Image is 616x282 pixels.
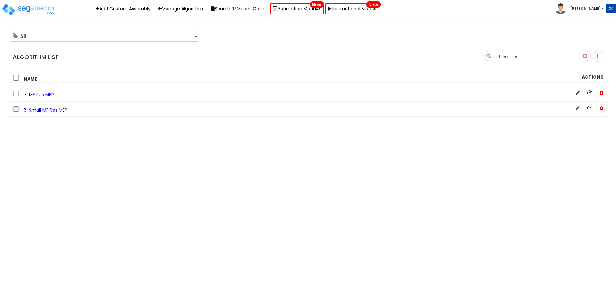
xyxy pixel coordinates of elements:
strong: Actions [582,74,603,80]
a: Copy Algorithm [587,105,592,111]
input: search algorithm [484,51,591,62]
img: logo_pro_r.png [1,3,56,16]
span: Delete Asset Class [600,105,603,111]
button: Search RSMeans Costs [208,4,269,14]
span: 6. Small MF Res MEP [24,107,67,113]
span: Delete Asset Class [600,90,603,96]
a: Add Custom Assembly [93,4,154,14]
img: avatar.png [555,3,566,14]
strong: Name [24,76,37,82]
select: Tags [10,31,199,42]
span: New [366,1,381,8]
h4: Algorithm List [13,54,303,60]
a: Instructional VideosNew [325,3,380,14]
a: Estimation ModuleNew [270,3,324,14]
a: Copy Algorithm [587,90,592,96]
span: New [310,1,324,8]
span: 7. MF Res MEP [24,91,54,98]
b: [PERSON_NAME] [570,6,601,11]
a: Manage Algorithm [155,4,206,14]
